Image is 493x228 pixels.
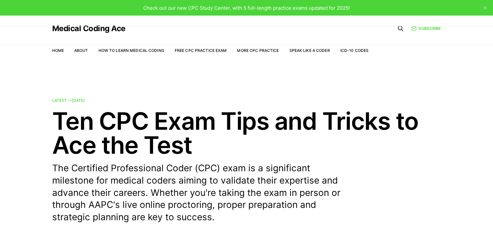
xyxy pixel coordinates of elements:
a: Speak Like a Coder [289,48,330,53]
h2: Ten CPC Exam Tips and Tricks to Ace the Test [52,109,441,157]
iframe: portal-trigger [387,196,493,228]
span: Latest — [52,98,85,103]
p: The Certified Professional Coder (CPC) exam is a significant milestone for medical coders aiming ... [52,162,350,223]
button: close [480,3,490,13]
a: More CPC Practice [237,48,279,53]
a: ICD-10 Codes [340,48,369,53]
a: Subscribe [411,25,441,31]
a: Home [52,48,64,53]
time: [DATE] [72,98,85,103]
a: Free CPC Practice Exam [175,48,227,53]
a: How to Learn Medical Coding [99,48,164,53]
a: Medical Coding Ace [52,25,125,32]
span: Check out our new CPC Study Center, with 5 full-length practice exams updated for 2025! [143,5,350,11]
a: About [74,48,88,53]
